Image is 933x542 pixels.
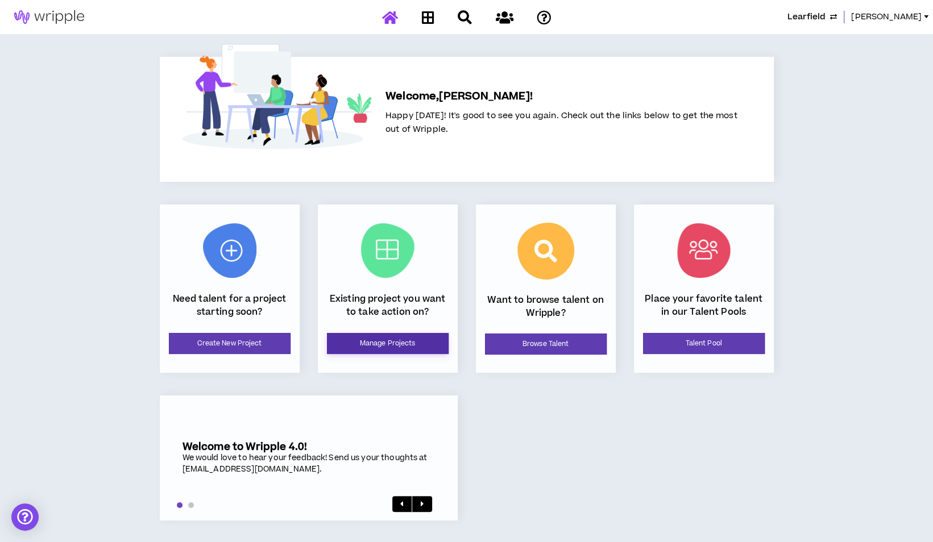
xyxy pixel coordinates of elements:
[643,333,765,354] a: Talent Pool
[787,11,826,23] span: Learfield
[327,293,449,318] p: Existing project you want to take action on?
[385,89,737,105] h5: Welcome, [PERSON_NAME] !
[851,11,922,23] span: [PERSON_NAME]
[485,333,607,355] a: Browse Talent
[183,453,435,475] div: We would love to hear your feedback! Send us your thoughts at [EMAIL_ADDRESS][DOMAIN_NAME].
[485,294,607,319] p: Want to browse talent on Wripple?
[643,293,765,318] p: Place your favorite talent in our Talent Pools
[385,110,737,135] span: Happy [DATE]! It's good to see you again. Check out the links below to get the most out of Wripple.
[677,223,731,278] img: Talent Pool
[203,223,256,278] img: New Project
[11,503,39,531] div: Open Intercom Messenger
[787,11,837,23] button: Learfield
[169,293,291,318] p: Need talent for a project starting soon?
[169,333,291,354] a: Create New Project
[361,223,414,278] img: Current Projects
[183,441,435,453] h5: Welcome to Wripple 4.0!
[327,333,449,354] a: Manage Projects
